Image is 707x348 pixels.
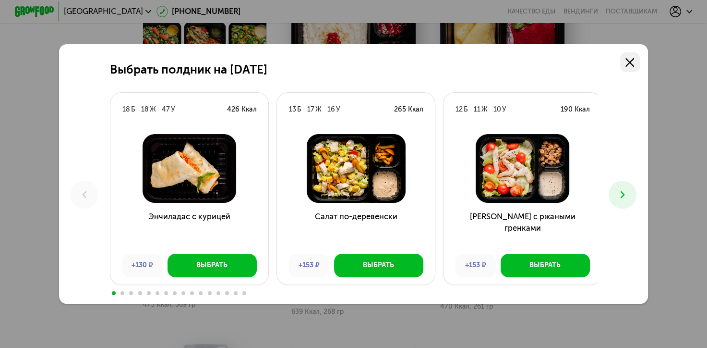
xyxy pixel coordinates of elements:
div: +153 ₽ [455,254,496,277]
div: +153 ₽ [289,254,329,277]
div: Ж [481,105,488,114]
div: 47 [162,105,170,114]
div: Выбрать [363,261,394,270]
button: Выбрать [334,254,423,277]
h2: Выбрать полдник на [DATE] [110,63,267,77]
div: 16 [327,105,335,114]
h3: Энчиладас с курицей [110,211,268,247]
div: 17 [307,105,314,114]
div: Б [131,105,135,114]
div: +130 ₽ [122,254,163,277]
div: Выбрать [529,261,561,270]
div: У [502,105,506,114]
div: Б [464,105,468,114]
img: Энчиладас с курицей [118,134,260,203]
div: У [171,105,175,114]
div: 265 Ккал [394,105,423,114]
div: 190 Ккал [561,105,590,114]
div: 18 [122,105,130,114]
div: У [336,105,340,114]
h3: Салат по-деревенски [277,211,435,247]
button: Выбрать [168,254,257,277]
div: Ж [150,105,156,114]
button: Выбрать [501,254,590,277]
div: Б [297,105,301,114]
div: 13 [289,105,296,114]
h3: [PERSON_NAME] с ржаными гренками [443,211,601,247]
div: 426 Ккал [227,105,257,114]
img: Салат по-деревенски [285,134,427,203]
div: 10 [493,105,501,114]
div: 18 [141,105,149,114]
img: Цезарь с ржаными гренками [451,134,593,203]
div: Выбрать [196,261,228,270]
div: 11 [474,105,480,114]
div: 12 [455,105,463,114]
div: Ж [315,105,322,114]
